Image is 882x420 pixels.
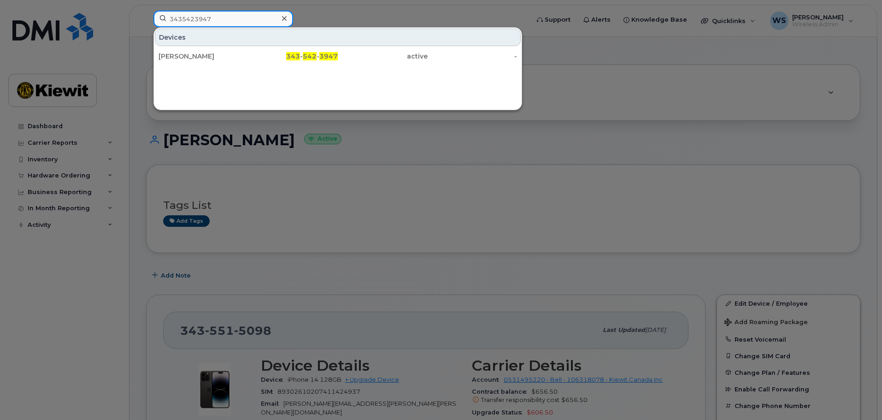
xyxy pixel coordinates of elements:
div: - - [248,52,338,61]
span: 542 [303,52,317,60]
iframe: Messenger Launcher [842,380,875,413]
div: - [428,52,517,61]
span: 3947 [319,52,338,60]
div: [PERSON_NAME] [159,52,248,61]
span: 343 [286,52,300,60]
div: active [338,52,428,61]
a: [PERSON_NAME]343-542-3947active- [155,48,521,65]
div: Devices [155,29,521,46]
